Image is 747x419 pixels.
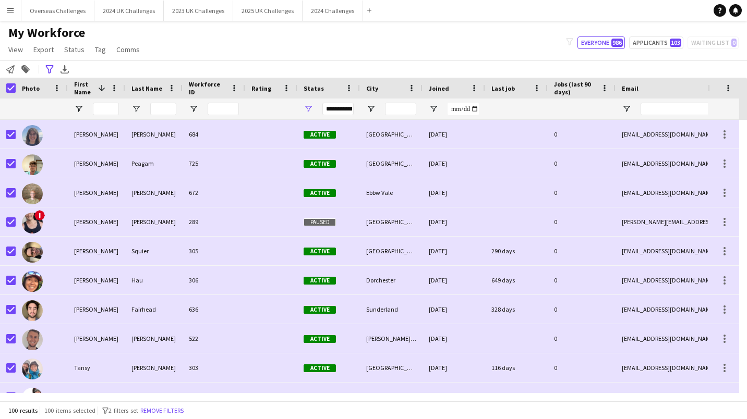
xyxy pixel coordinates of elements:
[68,295,125,324] div: [PERSON_NAME]
[304,189,336,197] span: Active
[554,80,597,96] span: Jobs (last 90 days)
[360,324,423,353] div: [PERSON_NAME] Abbot
[91,43,110,56] a: Tag
[4,43,27,56] a: View
[360,383,423,411] div: [GEOGRAPHIC_DATA]
[164,1,233,21] button: 2023 UK Challenges
[629,36,683,49] button: Applicants103
[125,383,183,411] div: Barrack
[423,149,485,178] div: [DATE]
[548,120,616,149] div: 0
[423,324,485,353] div: [DATE]
[74,104,83,114] button: Open Filter Menu
[74,80,94,96] span: First Name
[304,104,313,114] button: Open Filter Menu
[548,295,616,324] div: 0
[304,84,324,92] span: Status
[94,1,164,21] button: 2024 UK Challenges
[304,248,336,255] span: Active
[64,45,85,54] span: Status
[19,63,32,76] app-action-btn: Add to tag
[183,295,245,324] div: 636
[183,120,245,149] div: 684
[125,295,183,324] div: Fairhead
[622,84,638,92] span: Email
[360,266,423,294] div: Dorchester
[68,324,125,353] div: [PERSON_NAME]
[548,266,616,294] div: 0
[22,271,43,292] img: Vicki Hau
[304,160,336,168] span: Active
[125,149,183,178] div: Peagam
[68,120,125,149] div: [PERSON_NAME]
[423,207,485,236] div: [DATE]
[183,178,245,207] div: 672
[304,364,336,372] span: Active
[485,237,548,265] div: 290 days
[491,84,515,92] span: Last job
[304,277,336,285] span: Active
[8,25,85,41] span: My Workforce
[304,218,336,226] span: Paused
[189,80,226,96] span: Workforce ID
[485,266,548,294] div: 649 days
[68,178,125,207] div: [PERSON_NAME]
[423,266,485,294] div: [DATE]
[22,388,43,409] img: Sophie Barrack
[22,84,40,92] span: Photo
[577,36,625,49] button: Everyone986
[8,45,23,54] span: View
[423,178,485,207] div: [DATE]
[485,383,548,411] div: 832 days
[22,242,43,263] img: William Squier
[22,213,43,233] img: William Paxton
[125,178,183,207] div: [PERSON_NAME]
[548,237,616,265] div: 0
[366,104,376,114] button: Open Filter Menu
[622,104,631,114] button: Open Filter Menu
[183,353,245,382] div: 303
[68,353,125,382] div: Tansy
[183,383,245,411] div: 216
[22,359,43,379] img: Tansy Wilkinson
[548,178,616,207] div: 0
[548,353,616,382] div: 0
[423,383,485,411] div: [DATE]
[485,295,548,324] div: 328 days
[22,183,43,204] img: William Harper
[233,1,303,21] button: 2025 UK Challenges
[44,406,95,414] span: 100 items selected
[485,353,548,382] div: 116 days
[183,266,245,294] div: 306
[22,154,43,175] img: William Ross Peagam
[95,45,106,54] span: Tag
[208,103,239,115] input: Workforce ID Filter Input
[304,335,336,343] span: Active
[34,210,45,220] span: !
[112,43,144,56] a: Comms
[131,104,141,114] button: Open Filter Menu
[429,84,449,92] span: Joined
[125,207,183,236] div: [PERSON_NAME]
[548,207,616,236] div: 0
[360,149,423,178] div: [GEOGRAPHIC_DATA]
[423,120,485,149] div: [DATE]
[22,125,43,146] img: Zoe Kay
[360,120,423,149] div: [GEOGRAPHIC_DATA]
[116,45,140,54] span: Comms
[125,324,183,353] div: [PERSON_NAME]
[183,324,245,353] div: 522
[4,63,17,76] app-action-btn: Notify workforce
[385,103,416,115] input: City Filter Input
[150,103,176,115] input: Last Name Filter Input
[429,104,438,114] button: Open Filter Menu
[611,39,623,47] span: 986
[548,149,616,178] div: 0
[360,207,423,236] div: [GEOGRAPHIC_DATA]
[43,63,56,76] app-action-btn: Advanced filters
[548,383,616,411] div: 0
[366,84,378,92] span: City
[251,84,271,92] span: Rating
[183,207,245,236] div: 289
[303,1,363,21] button: 2024 Challenges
